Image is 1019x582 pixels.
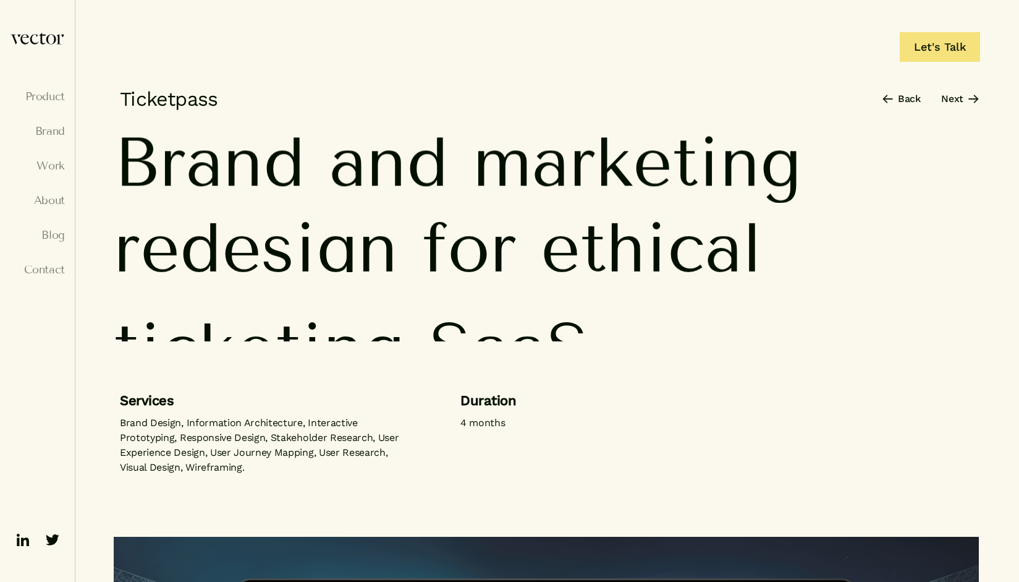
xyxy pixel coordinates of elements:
[541,213,762,283] span: ethical
[329,127,449,197] span: and
[10,229,65,241] a: Blog
[114,87,218,111] h5: Ticketpass
[10,194,65,207] a: About
[114,127,305,197] span: Brand
[460,417,505,429] em: 4 months
[422,213,517,283] span: for
[460,391,516,411] h6: Duration
[43,530,62,550] img: ico-twitter-fill
[473,127,801,197] span: marketing
[10,263,65,276] a: Contact
[120,391,410,411] h6: Services
[429,314,590,383] span: SaaS
[900,32,980,62] a: Let's Talk
[882,92,921,106] a: Back
[10,160,65,172] a: Work
[114,213,398,283] span: redesign
[120,416,410,475] p: Brand Design, Information Architecture, Interactive Prototyping, Responsive Design, Stakeholder R...
[10,125,65,137] a: Brand
[941,92,979,106] a: Next
[114,314,405,383] span: ticketing
[10,90,65,103] a: Product
[13,530,33,550] img: ico-linkedin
